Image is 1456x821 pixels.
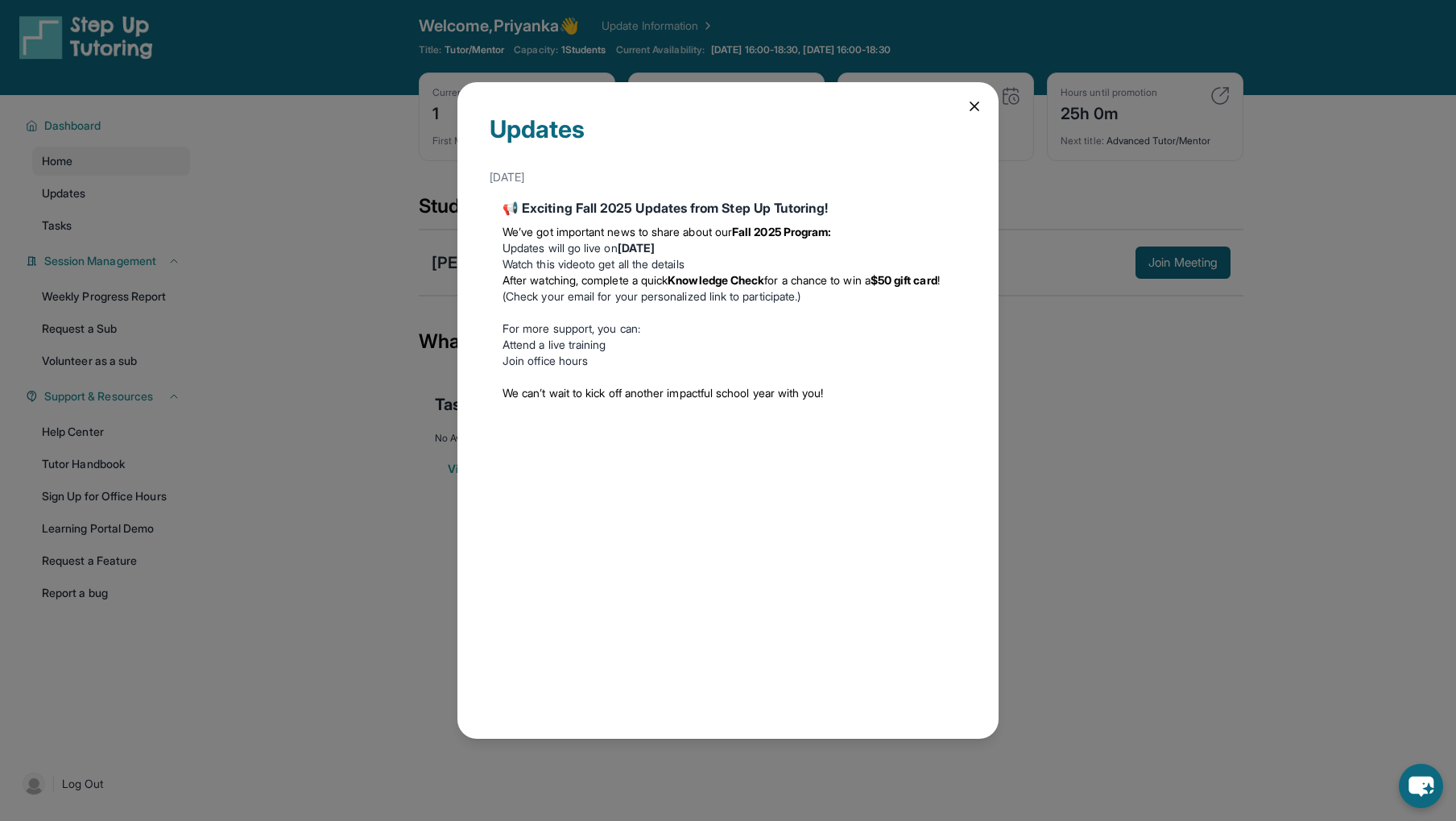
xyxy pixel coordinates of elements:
[937,273,940,287] span: !
[503,273,668,287] span: After watching, complete a quick
[503,225,732,238] span: We’ve got important news to share about our
[503,240,953,256] li: Updates will go live on
[503,338,606,351] a: Attend a live training
[503,257,585,271] a: Watch this video
[490,163,966,192] div: [DATE]
[503,198,953,218] div: 📢 Exciting Fall 2025 Updates from Step Up Tutoring!
[618,241,655,255] strong: [DATE]
[503,321,953,337] p: For more support, you can:
[503,272,953,305] li: (Check your email for your personalized link to participate.)
[732,225,831,238] strong: Fall 2025 Program:
[871,273,937,287] strong: $50 gift card
[1399,764,1443,808] button: chat-button
[503,386,824,400] span: We can’t wait to kick off another impactful school year with you!
[503,354,588,367] a: Join office hours
[490,114,966,163] div: Updates
[668,273,764,287] strong: Knowledge Check
[503,256,953,272] li: to get all the details
[764,273,870,287] span: for a chance to win a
